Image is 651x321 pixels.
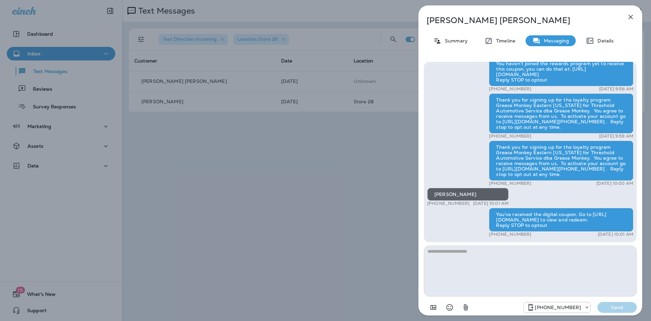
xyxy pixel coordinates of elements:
[540,38,569,43] p: Messaging
[535,305,581,310] p: [PHONE_NUMBER]
[443,301,456,314] button: Select an emoji
[598,232,633,237] p: [DATE] 10:01 AM
[596,181,633,186] p: [DATE] 10:00 AM
[427,301,440,314] button: Add in a premade template
[493,38,515,43] p: Timeline
[427,201,470,206] p: [PHONE_NUMBER]
[489,181,531,186] p: [PHONE_NUMBER]
[489,133,531,139] p: [PHONE_NUMBER]
[489,93,633,133] div: Thank you for signing up for the loyalty program Grease Monkey Eastern [US_STATE] for Threshold A...
[594,38,614,43] p: Details
[489,57,633,86] div: You haven't joined the rewards program yet to receive this coupon, you can do that at: [URL][DOMA...
[489,232,531,237] p: [PHONE_NUMBER]
[599,133,633,139] p: [DATE] 9:59 AM
[489,141,633,181] div: Thank you for signing up for the loyalty program Grease Monkey Eastern [US_STATE] for Threshold A...
[489,208,633,232] div: You've received the digital coupon. Go to [URL][DOMAIN_NAME] to view and redeem. Reply STOP to op...
[427,188,509,201] div: [PERSON_NAME]
[427,16,612,25] p: [PERSON_NAME] [PERSON_NAME]
[473,201,509,206] p: [DATE] 10:01 AM
[441,38,468,43] p: Summary
[599,86,633,92] p: [DATE] 9:58 AM
[489,86,531,92] p: [PHONE_NUMBER]
[524,303,590,311] div: +1 (208) 858-5823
